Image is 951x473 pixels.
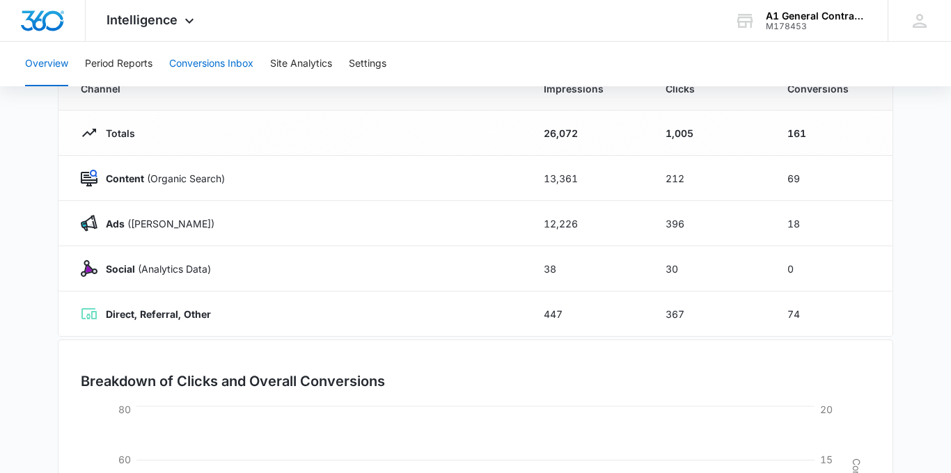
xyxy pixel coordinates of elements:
img: Ads [81,215,97,232]
p: Totals [97,126,135,141]
td: 18 [771,201,893,246]
td: 367 [649,291,771,337]
div: account id [766,22,867,31]
tspan: 20 [820,403,833,415]
button: Conversions Inbox [169,42,253,86]
td: 1,005 [649,111,771,156]
p: (Organic Search) [97,171,225,186]
strong: Content [106,173,144,184]
td: 69 [771,156,893,201]
strong: Direct, Referral, Other [106,308,211,320]
p: (Analytics Data) [97,262,211,276]
img: Content [81,170,97,186]
p: ([PERSON_NAME]) [97,216,214,231]
td: 13,361 [527,156,649,201]
td: 212 [649,156,771,201]
span: Clicks [666,81,754,96]
strong: Social [106,263,135,275]
td: 161 [771,111,893,156]
td: 38 [527,246,649,291]
span: Conversions [787,81,870,96]
strong: Ads [106,218,125,230]
tspan: 60 [118,454,131,465]
button: Site Analytics [270,42,332,86]
tspan: 80 [118,403,131,415]
button: Settings [349,42,386,86]
td: 30 [649,246,771,291]
tspan: 15 [820,454,833,465]
h3: Breakdown of Clicks and Overall Conversions [81,371,385,392]
td: 447 [527,291,649,337]
button: Overview [25,42,68,86]
div: account name [766,10,867,22]
td: 74 [771,291,893,337]
span: Impressions [544,81,632,96]
button: Period Reports [85,42,152,86]
td: 26,072 [527,111,649,156]
img: Social [81,260,97,277]
span: Channel [81,81,510,96]
td: 396 [649,201,771,246]
td: 0 [771,246,893,291]
span: Intelligence [107,13,178,27]
td: 12,226 [527,201,649,246]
